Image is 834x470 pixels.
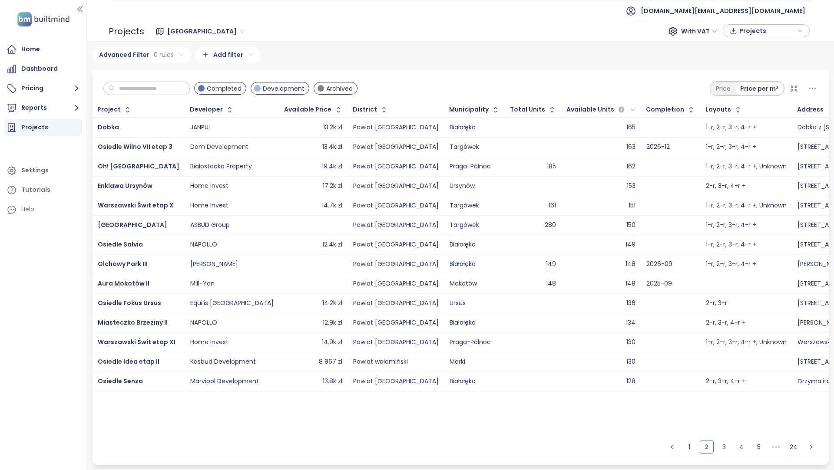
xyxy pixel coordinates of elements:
[98,162,179,171] span: Oh! [GEOGRAPHIC_DATA]
[4,162,82,179] a: Settings
[154,50,174,59] span: 0 rules
[190,280,215,288] div: Mill-Yon
[190,260,238,268] div: [PERSON_NAME]
[21,63,58,74] div: Dashboard
[353,143,439,151] div: Powiat [GEOGRAPHIC_DATA]
[190,107,223,112] div: Developer
[98,377,143,385] span: Osiedle Senza
[626,299,635,307] div: 136
[625,241,635,249] div: 149
[646,107,684,112] div: Completion
[566,107,614,112] span: Available Units
[706,221,756,229] div: 1-r, 2-r, 3-r, 4-r +
[98,142,172,151] a: Osiedle Wilno VII etap 3
[190,378,259,385] div: Marvipol Development
[190,299,274,307] div: Equilis [GEOGRAPHIC_DATA]
[21,44,40,55] div: Home
[718,440,731,454] a: 3
[627,182,635,190] div: 153
[626,143,635,151] div: 163
[4,41,82,58] a: Home
[190,221,230,229] div: ASBUD Group
[167,25,245,38] span: Warszawa
[450,182,475,190] div: Ursynów
[98,123,119,131] a: Dobka
[323,124,342,131] div: 13.2k zł
[547,163,556,171] div: 185
[450,163,491,171] div: Praga-Północ
[195,47,261,63] div: Add filter
[705,107,731,112] div: Layouts
[626,221,635,229] div: 150
[450,202,479,210] div: Targówek
[450,143,479,151] div: Targówek
[190,143,248,151] div: Dom Development
[109,23,144,40] div: Projects
[98,260,148,268] a: Olchowy Park III
[706,124,756,131] div: 1-r, 2-r, 3-r, 4-r +
[353,280,439,288] div: Powiat [GEOGRAPHIC_DATA]
[706,260,756,268] div: 1-r, 2-r, 3-r, 4-r +
[4,60,82,78] a: Dashboard
[353,339,439,346] div: Powiat [GEOGRAPHIC_DATA]
[353,182,439,190] div: Powiat [GEOGRAPHIC_DATA]
[190,202,228,210] div: Home Invest
[190,182,228,190] div: Home Invest
[683,440,696,454] a: 1
[263,84,304,93] span: Development
[752,440,766,454] li: 5
[98,181,152,190] a: Enklawa Ursynów
[546,260,556,268] div: 149
[353,107,377,112] div: District
[797,107,824,112] div: Address
[625,260,635,268] div: 148
[190,163,252,171] div: Białostocka Property
[706,143,756,151] div: 1-r, 2-r, 3-r, 4-r +
[449,107,489,112] div: Municipality
[682,440,696,454] li: 1
[190,241,217,249] div: NAPOLLO
[625,280,635,288] div: 148
[190,319,217,327] div: NAPOLLO
[808,444,814,450] span: right
[545,221,556,229] div: 280
[190,124,211,131] div: JANPUL
[98,220,167,229] a: [GEOGRAPHIC_DATA]
[15,10,72,28] img: logo
[700,440,713,454] a: 2
[322,202,342,210] div: 14.7k zł
[510,107,545,112] div: Total Units
[319,358,342,366] div: 8 967 zł
[353,299,439,307] div: Powiat [GEOGRAPHIC_DATA]
[665,440,679,454] li: Previous Page
[353,378,439,385] div: Powiat [GEOGRAPHIC_DATA]
[546,280,556,288] div: 148
[728,24,805,37] div: button
[566,105,627,115] div: Available Units
[322,241,342,249] div: 12.4k zł
[626,319,635,327] div: 134
[626,378,635,385] div: 128
[98,279,149,288] span: Aura Mokotów II
[646,143,670,151] div: 2026-12
[450,358,465,366] div: Marki
[626,163,635,171] div: 162
[98,299,161,307] a: Osiedle Fokus Ursus
[353,319,439,327] div: Powiat [GEOGRAPHIC_DATA]
[98,357,159,366] a: Osiedle Idea etap II
[353,260,439,268] div: Powiat [GEOGRAPHIC_DATA]
[769,440,783,454] li: Next 5 Pages
[4,201,82,218] div: Help
[665,440,679,454] button: left
[21,165,49,176] div: Settings
[4,80,82,97] button: Pricing
[711,82,735,95] div: Price
[98,338,175,346] a: Warszawski Świt etap XI
[646,280,672,288] div: 2025-09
